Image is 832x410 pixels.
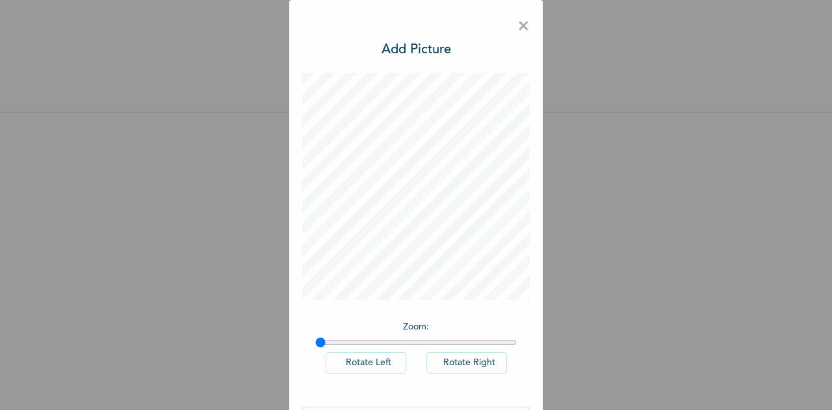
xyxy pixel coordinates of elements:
h3: Add Picture [382,40,451,60]
button: Rotate Right [426,352,507,374]
button: Rotate Left [326,352,406,374]
span: Please add a recent Passport Photograph [299,238,533,291]
span: × [517,13,530,40]
p: Zoom : [315,320,517,334]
